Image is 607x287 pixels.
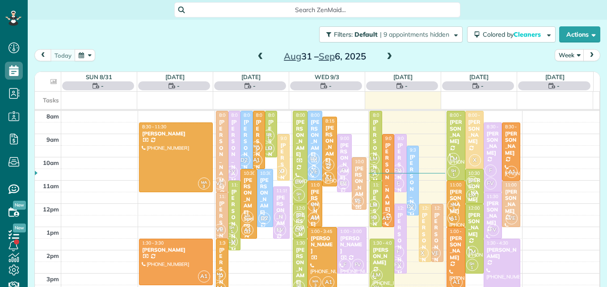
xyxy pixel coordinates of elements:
[337,165,349,177] span: F
[355,159,382,165] span: 10:00 - 12:15
[308,212,320,224] span: A1
[468,170,495,176] span: 10:30 - 12:00
[266,132,271,137] span: SH
[367,153,379,165] span: LM
[354,30,378,38] span: Default
[555,49,584,61] button: Week
[256,112,280,118] span: 8:00 - 10:30
[487,240,508,246] span: 1:30 - 4:30
[397,212,404,283] div: [PERSON_NAME]
[284,51,301,62] span: Aug
[352,259,364,271] span: FV
[13,224,26,232] span: New
[325,118,350,124] span: 8:15 - 11:15
[505,131,518,156] div: [PERSON_NAME]
[559,26,600,42] button: Actions
[468,212,481,238] div: [PERSON_NAME]
[258,212,270,224] span: D2
[142,131,210,137] div: [PERSON_NAME]
[51,49,76,61] button: today
[354,165,364,204] div: [PERSON_NAME]
[467,264,478,272] small: 1
[243,119,250,190] div: [PERSON_NAME]
[385,142,392,213] div: [PERSON_NAME]
[468,112,493,118] span: 8:00 - 10:30
[450,228,471,234] span: 1:00 - 3:45
[198,182,210,191] small: 3
[219,112,243,118] span: 8:00 - 11:30
[340,142,349,181] div: [PERSON_NAME]
[311,202,316,207] span: MA
[177,81,180,90] span: -
[422,205,446,211] span: 12:00 - 2:30
[434,212,441,283] div: [PERSON_NAME]
[244,170,268,176] span: 10:30 - 1:30
[483,30,544,38] span: Colored by
[296,213,302,218] span: SH
[487,194,511,199] span: 11:30 - 1:30
[486,131,499,156] div: [PERSON_NAME]
[371,269,383,281] span: LM
[450,182,474,188] span: 11:00 - 1:00
[467,26,556,42] button: Colored byCleaners
[481,81,484,90] span: -
[296,191,302,196] span: SH
[372,247,392,266] div: [PERSON_NAME]
[244,213,250,218] span: MA
[274,211,286,223] span: F
[142,247,210,253] div: [PERSON_NAME]
[296,240,317,246] span: 1:30 - 4:30
[280,135,304,141] span: 9:00 - 11:00
[226,228,237,236] small: 1
[43,182,59,190] span: 11am
[165,73,185,80] a: [DATE]
[275,166,287,178] span: X
[43,206,59,213] span: 12pm
[385,135,407,141] span: 9:00 - 1:00
[449,235,462,261] div: [PERSON_NAME]
[315,73,340,80] a: Wed 9/3
[253,143,259,148] span: MA
[410,147,434,153] span: 9:30 - 12:30
[467,181,478,190] small: 1
[232,182,256,188] span: 11:00 - 2:00
[308,204,319,213] small: 3
[448,204,459,213] small: 3
[214,177,226,190] span: VE
[469,261,475,266] span: SH
[392,259,404,271] span: FV
[217,271,223,276] span: MA
[296,205,320,211] span: 12:00 - 1:30
[241,73,261,80] a: [DATE]
[229,225,235,230] span: SH
[312,279,318,283] span: MA
[311,112,335,118] span: 8:00 - 11:00
[310,119,320,157] div: [PERSON_NAME]
[451,202,456,207] span: MA
[379,212,392,224] span: A1
[486,247,518,260] div: [PERSON_NAME]
[253,81,256,90] span: -
[417,247,429,259] span: X
[198,270,210,283] span: A1
[295,247,305,285] div: [PERSON_NAME]
[219,240,240,246] span: 1:30 - 4:00
[485,177,497,190] span: FV
[469,154,481,166] span: X
[295,119,305,157] div: [PERSON_NAME]
[226,166,238,178] span: FV
[323,164,334,172] small: 3
[293,216,304,224] small: 1
[325,125,334,163] div: [PERSON_NAME]
[142,124,166,130] span: 8:30 - 11:30
[447,212,459,224] span: A1
[243,177,254,228] div: [PERSON_NAME] Spring
[368,217,379,226] small: 1
[268,119,274,190] div: [PERSON_NAME]
[372,119,379,190] div: [PERSON_NAME]
[397,135,422,141] span: 9:00 - 11:30
[392,246,404,258] span: F
[201,180,207,185] span: MA
[244,112,268,118] span: 8:00 - 10:30
[260,170,284,176] span: 10:30 - 1:00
